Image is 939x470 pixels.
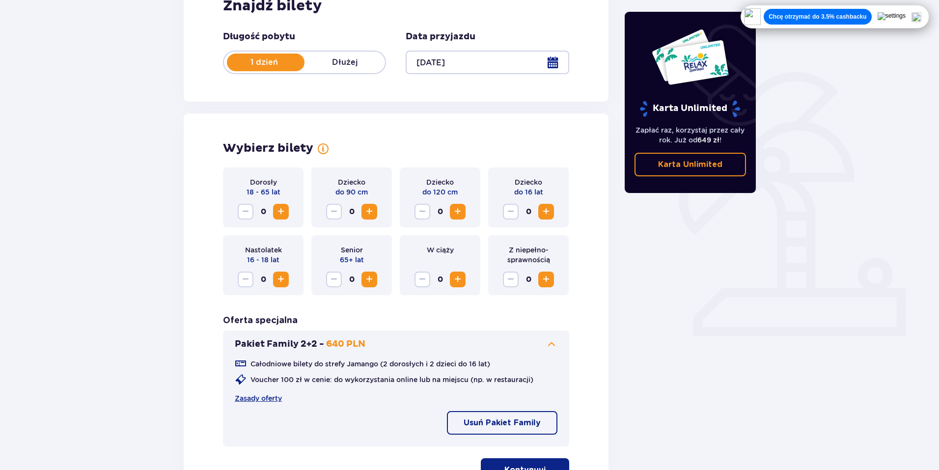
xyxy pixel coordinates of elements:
[447,411,557,435] button: Usuń Pakiet Family
[341,245,363,255] p: Senior
[247,187,280,197] p: 18 - 65 lat
[338,177,365,187] p: Dziecko
[224,57,304,68] p: 1 dzień
[538,272,554,287] button: Zwiększ
[250,359,490,369] p: Całodniowe bilety do strefy Jamango (2 dorosłych i 2 dzieci do 16 lat)
[245,245,282,255] p: Nastolatek
[326,204,342,220] button: Zmniejsz
[235,338,557,350] button: Pakiet Family 2+2 -640 PLN
[464,417,541,428] p: Usuń Pakiet Family
[223,315,298,327] h3: Oferta specjalna
[223,141,313,156] h2: Wybierz bilety
[223,31,295,43] p: Długość pobytu
[635,153,746,176] a: Karta Unlimited
[503,204,519,220] button: Zmniejsz
[514,187,543,197] p: do 16 lat
[344,204,359,220] span: 0
[422,187,458,197] p: do 120 cm
[235,393,282,403] a: Zasady oferty
[432,204,448,220] span: 0
[238,272,253,287] button: Zmniejsz
[521,204,536,220] span: 0
[426,177,454,187] p: Dziecko
[521,272,536,287] span: 0
[515,177,542,187] p: Dziecko
[247,255,279,265] p: 16 - 18 lat
[255,272,271,287] span: 0
[304,57,385,68] p: Dłużej
[273,272,289,287] button: Zwiększ
[250,177,277,187] p: Dorosły
[503,272,519,287] button: Zmniejsz
[361,272,377,287] button: Zwiększ
[651,28,729,85] img: Dwie karty całoroczne do Suntago z napisem 'UNLIMITED RELAX', na białym tle z tropikalnymi liśćmi...
[406,31,475,43] p: Data przyjazdu
[344,272,359,287] span: 0
[326,338,365,350] p: 640 PLN
[450,204,466,220] button: Zwiększ
[326,272,342,287] button: Zmniejsz
[639,100,741,117] p: Karta Unlimited
[427,245,454,255] p: W ciąży
[340,255,364,265] p: 65+ lat
[414,272,430,287] button: Zmniejsz
[250,375,533,385] p: Voucher 100 zł w cenie: do wykorzystania online lub na miejscu (np. w restauracji)
[235,338,324,350] p: Pakiet Family 2+2 -
[238,204,253,220] button: Zmniejsz
[361,204,377,220] button: Zwiększ
[538,204,554,220] button: Zwiększ
[432,272,448,287] span: 0
[697,136,719,144] span: 649 zł
[450,272,466,287] button: Zwiększ
[273,204,289,220] button: Zwiększ
[658,159,722,170] p: Karta Unlimited
[414,204,430,220] button: Zmniejsz
[255,204,271,220] span: 0
[635,125,746,145] p: Zapłać raz, korzystaj przez cały rok. Już od !
[335,187,368,197] p: do 90 cm
[496,245,561,265] p: Z niepełno­sprawnością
